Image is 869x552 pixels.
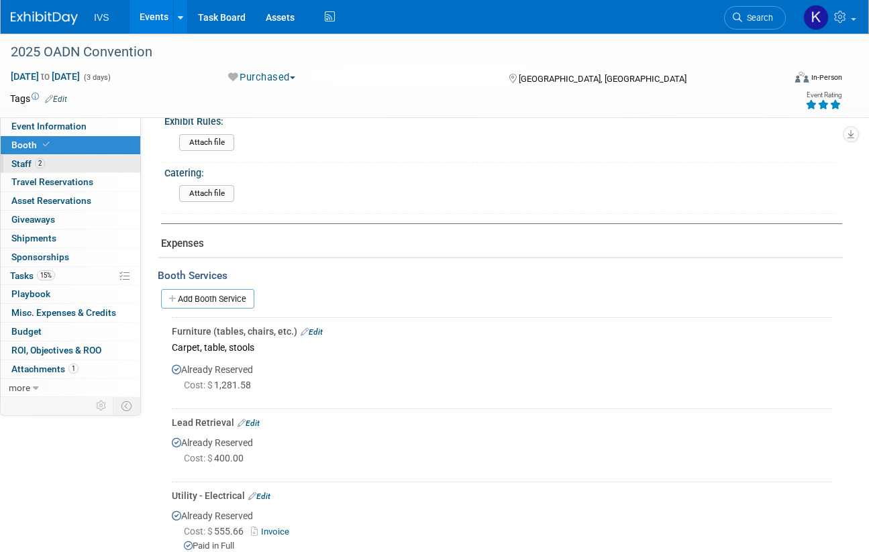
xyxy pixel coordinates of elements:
[113,397,141,415] td: Toggle Event Tabs
[172,356,832,404] div: Already Reserved
[164,163,836,180] div: Catering:
[11,233,56,243] span: Shipments
[1,285,140,303] a: Playbook
[1,229,140,247] a: Shipments
[172,338,832,356] div: Carpet, table, stools
[805,92,841,99] div: Event Rating
[1,173,140,191] a: Travel Reservations
[83,73,111,82] span: (3 days)
[795,72,809,82] img: Format-Inperson.png
[6,40,771,64] div: 2025 OADN Convention
[1,323,140,341] a: Budget
[11,214,55,225] span: Giveaways
[11,252,69,262] span: Sponsorships
[1,117,140,135] a: Event Information
[1,192,140,210] a: Asset Reservations
[1,379,140,397] a: more
[803,5,829,30] img: Kate Wroblewski
[184,380,256,390] span: 1,281.58
[161,237,832,251] div: Expenses
[43,141,50,148] i: Booth reservation complete
[11,11,78,25] img: ExhibitDay
[1,360,140,378] a: Attachments1
[11,140,52,150] span: Booth
[11,195,91,206] span: Asset Reservations
[519,74,686,84] span: [GEOGRAPHIC_DATA], [GEOGRAPHIC_DATA]
[11,158,45,169] span: Staff
[158,268,842,283] div: Booth Services
[1,136,140,154] a: Booth
[9,382,30,393] span: more
[10,70,81,82] span: [DATE] [DATE]
[11,121,87,131] span: Event Information
[11,326,42,337] span: Budget
[301,327,323,337] a: Edit
[94,12,109,23] span: IVS
[184,526,214,537] span: Cost: $
[238,419,260,428] a: Edit
[172,325,832,338] div: Furniture (tables, chairs, etc.)
[223,70,301,85] button: Purchased
[184,453,214,463] span: Cost: $
[184,453,249,463] span: 400.00
[10,270,55,281] span: Tasks
[45,95,67,104] a: Edit
[68,364,79,374] span: 1
[164,111,836,128] div: Exhibit Rules:
[161,289,254,309] a: Add Booth Service
[1,155,140,173] a: Staff2
[1,341,140,360] a: ROI, Objectives & ROO
[11,345,101,355] span: ROI, Objectives & ROO
[172,429,832,477] div: Already Reserved
[90,397,113,415] td: Personalize Event Tab Strip
[11,288,50,299] span: Playbook
[11,307,116,318] span: Misc. Expenses & Credits
[1,211,140,229] a: Giveaways
[10,92,67,105] td: Tags
[742,13,773,23] span: Search
[184,380,214,390] span: Cost: $
[37,270,55,280] span: 15%
[724,6,786,30] a: Search
[1,304,140,322] a: Misc. Expenses & Credits
[11,176,93,187] span: Travel Reservations
[1,248,140,266] a: Sponsorships
[811,72,842,82] div: In-Person
[39,71,52,82] span: to
[35,158,45,168] span: 2
[184,526,249,537] span: 555.66
[11,364,79,374] span: Attachments
[172,416,832,429] div: Lead Retrieval
[172,489,832,502] div: Utility - Electrical
[720,70,842,90] div: Event Format
[1,267,140,285] a: Tasks15%
[248,492,270,501] a: Edit
[251,527,295,537] a: Invoice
